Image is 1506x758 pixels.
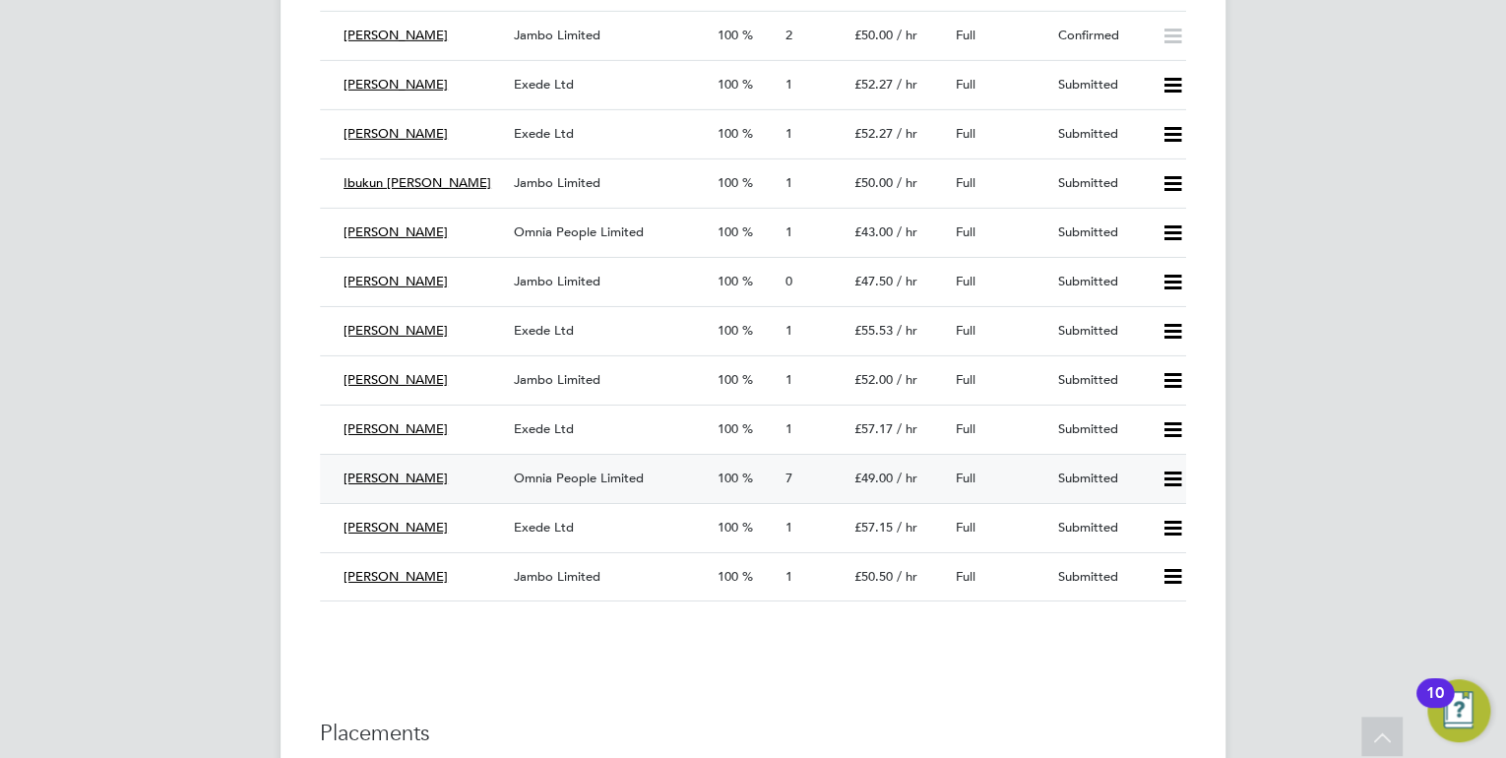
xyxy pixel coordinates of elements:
[785,125,792,142] span: 1
[785,371,792,388] span: 1
[896,125,916,142] span: / hr
[514,371,600,388] span: Jambo Limited
[718,519,738,536] span: 100
[853,125,892,142] span: £52.27
[514,568,600,585] span: Jambo Limited
[718,223,738,240] span: 100
[956,322,975,339] span: Full
[344,322,448,339] span: [PERSON_NAME]
[956,125,975,142] span: Full
[344,273,448,289] span: [PERSON_NAME]
[956,420,975,437] span: Full
[718,420,738,437] span: 100
[1050,217,1153,249] div: Submitted
[514,273,600,289] span: Jambo Limited
[1050,69,1153,101] div: Submitted
[718,322,738,339] span: 100
[853,519,892,536] span: £57.15
[896,519,916,536] span: / hr
[344,568,448,585] span: [PERSON_NAME]
[853,27,892,43] span: £50.00
[1050,20,1153,52] div: Confirmed
[1050,413,1153,446] div: Submitted
[1050,463,1153,495] div: Submitted
[896,470,916,486] span: / hr
[896,420,916,437] span: / hr
[896,568,916,585] span: / hr
[344,125,448,142] span: [PERSON_NAME]
[785,223,792,240] span: 1
[853,568,892,585] span: £50.50
[1050,266,1153,298] div: Submitted
[785,174,792,191] span: 1
[956,174,975,191] span: Full
[785,27,792,43] span: 2
[956,273,975,289] span: Full
[853,174,892,191] span: £50.00
[514,27,600,43] span: Jambo Limited
[514,420,574,437] span: Exede Ltd
[718,371,738,388] span: 100
[1050,364,1153,397] div: Submitted
[320,720,1186,748] h3: Placements
[514,174,600,191] span: Jambo Limited
[853,420,892,437] span: £57.17
[956,76,975,93] span: Full
[344,76,448,93] span: [PERSON_NAME]
[785,568,792,585] span: 1
[514,519,574,536] span: Exede Ltd
[896,27,916,43] span: / hr
[1050,118,1153,151] div: Submitted
[956,568,975,585] span: Full
[514,223,644,240] span: Omnia People Limited
[514,125,574,142] span: Exede Ltd
[956,27,975,43] span: Full
[344,174,491,191] span: Ibukun [PERSON_NAME]
[1050,167,1153,200] div: Submitted
[1426,693,1444,719] div: 10
[896,223,916,240] span: / hr
[956,519,975,536] span: Full
[853,470,892,486] span: £49.00
[785,322,792,339] span: 1
[785,273,792,289] span: 0
[344,371,448,388] span: [PERSON_NAME]
[785,519,792,536] span: 1
[956,223,975,240] span: Full
[344,519,448,536] span: [PERSON_NAME]
[896,371,916,388] span: / hr
[785,470,792,486] span: 7
[718,568,738,585] span: 100
[344,27,448,43] span: [PERSON_NAME]
[1427,679,1490,742] button: Open Resource Center, 10 new notifications
[718,76,738,93] span: 100
[853,371,892,388] span: £52.00
[896,174,916,191] span: / hr
[1050,315,1153,347] div: Submitted
[718,470,738,486] span: 100
[514,76,574,93] span: Exede Ltd
[718,174,738,191] span: 100
[785,76,792,93] span: 1
[896,76,916,93] span: / hr
[956,371,975,388] span: Full
[344,470,448,486] span: [PERSON_NAME]
[853,76,892,93] span: £52.27
[344,223,448,240] span: [PERSON_NAME]
[853,223,892,240] span: £43.00
[514,322,574,339] span: Exede Ltd
[1050,561,1153,594] div: Submitted
[718,125,738,142] span: 100
[514,470,644,486] span: Omnia People Limited
[718,273,738,289] span: 100
[853,273,892,289] span: £47.50
[896,273,916,289] span: / hr
[785,420,792,437] span: 1
[896,322,916,339] span: / hr
[853,322,892,339] span: £55.53
[956,470,975,486] span: Full
[1050,512,1153,544] div: Submitted
[718,27,738,43] span: 100
[344,420,448,437] span: [PERSON_NAME]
